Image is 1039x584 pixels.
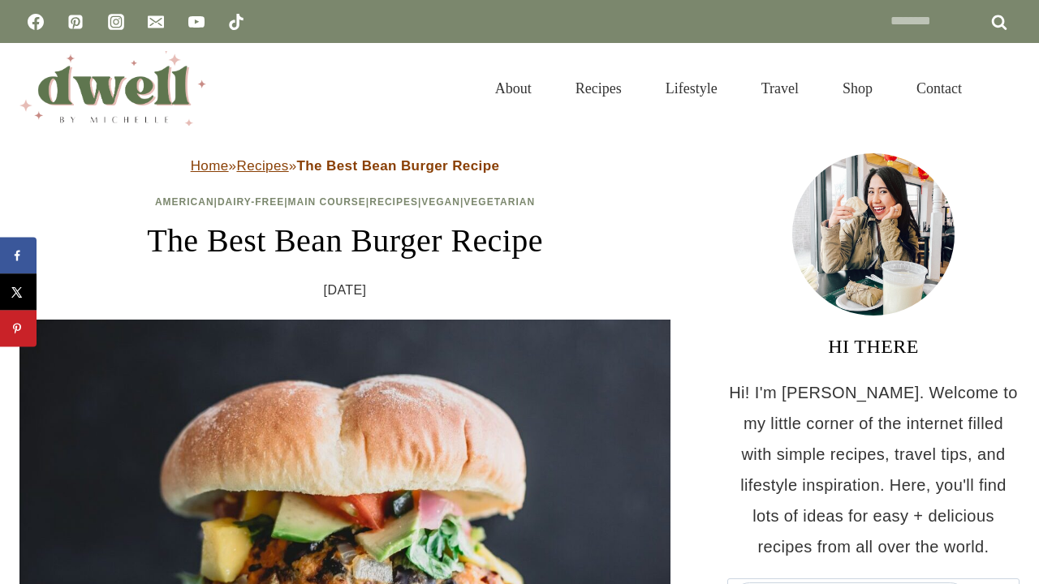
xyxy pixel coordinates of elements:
nav: Primary Navigation [473,60,984,117]
a: Vegan [421,196,460,208]
a: Email [140,6,172,38]
a: Lifestyle [644,60,739,117]
a: Pinterest [59,6,92,38]
a: Shop [821,60,895,117]
a: Contact [895,60,984,117]
h1: The Best Bean Burger Recipe [19,217,670,265]
a: Home [191,158,229,174]
a: Vegetarian [463,196,535,208]
a: Dairy-Free [218,196,284,208]
p: Hi! I'm [PERSON_NAME]. Welcome to my little corner of the internet filled with simple recipes, tr... [727,377,1020,562]
strong: The Best Bean Burger Recipe [297,158,500,174]
span: | | | | | [155,196,535,208]
a: Recipes [369,196,418,208]
button: View Search Form [992,75,1020,102]
a: Recipes [236,158,288,174]
a: Instagram [100,6,132,38]
a: Travel [739,60,821,117]
a: Facebook [19,6,52,38]
a: YouTube [180,6,213,38]
a: American [155,196,214,208]
a: Main Course [288,196,366,208]
a: About [473,60,554,117]
a: Recipes [554,60,644,117]
span: » » [191,158,500,174]
img: DWELL by michelle [19,51,206,126]
a: TikTok [220,6,252,38]
time: [DATE] [324,278,367,303]
h3: HI THERE [727,332,1020,361]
